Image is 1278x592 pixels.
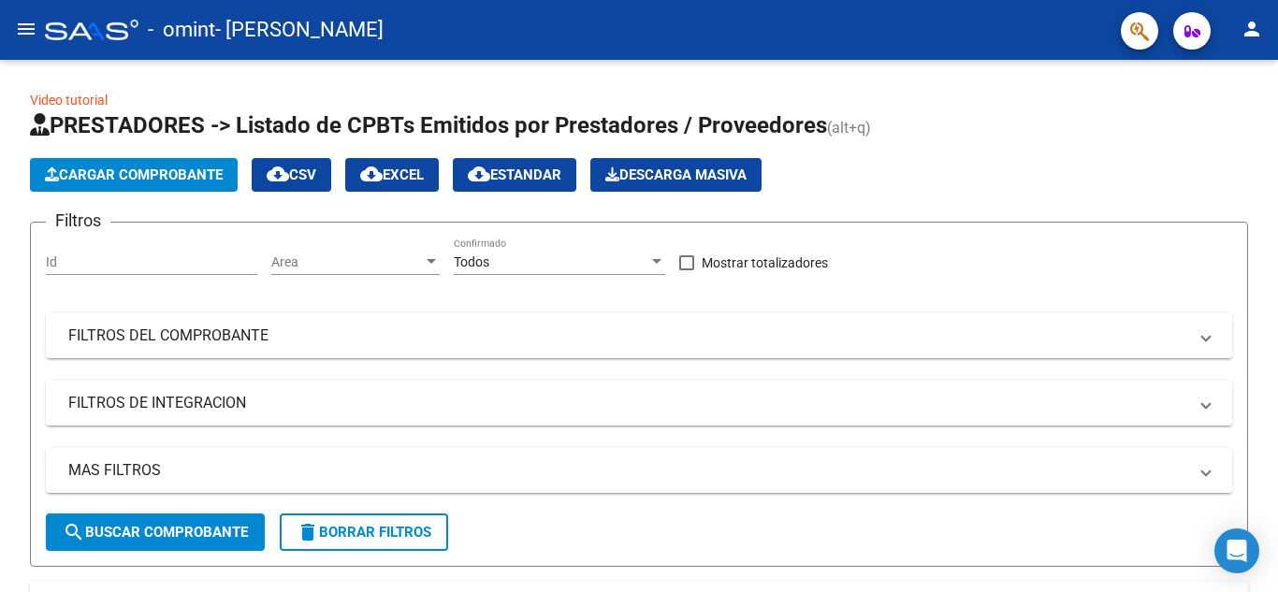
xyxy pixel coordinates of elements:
span: Area [271,254,423,270]
mat-panel-title: MAS FILTROS [68,460,1187,481]
span: Borrar Filtros [297,524,431,541]
span: - [PERSON_NAME] [215,9,384,51]
app-download-masive: Descarga masiva de comprobantes (adjuntos) [590,158,762,192]
button: EXCEL [345,158,439,192]
mat-icon: search [63,521,85,543]
button: Borrar Filtros [280,513,448,551]
mat-expansion-panel-header: FILTROS DE INTEGRACION [46,381,1232,426]
span: Mostrar totalizadores [702,252,828,274]
mat-icon: menu [15,18,37,40]
span: Buscar Comprobante [63,524,248,541]
span: PRESTADORES -> Listado de CPBTs Emitidos por Prestadores / Proveedores [30,112,827,138]
span: Cargar Comprobante [45,166,223,183]
mat-panel-title: FILTROS DE INTEGRACION [68,393,1187,413]
mat-expansion-panel-header: FILTROS DEL COMPROBANTE [46,313,1232,358]
button: Descarga Masiva [590,158,762,192]
mat-icon: cloud_download [468,163,490,185]
mat-icon: cloud_download [267,163,289,185]
button: Buscar Comprobante [46,513,265,551]
mat-icon: delete [297,521,319,543]
span: Todos [454,254,489,269]
mat-icon: cloud_download [360,163,383,185]
button: Cargar Comprobante [30,158,238,192]
h3: Filtros [46,208,110,234]
span: Descarga Masiva [605,166,747,183]
span: Estandar [468,166,561,183]
button: Estandar [453,158,576,192]
button: CSV [252,158,331,192]
div: Open Intercom Messenger [1214,528,1259,573]
span: CSV [267,166,316,183]
span: EXCEL [360,166,424,183]
mat-panel-title: FILTROS DEL COMPROBANTE [68,325,1187,346]
mat-icon: person [1241,18,1263,40]
mat-expansion-panel-header: MAS FILTROS [46,448,1232,493]
span: (alt+q) [827,119,871,137]
span: - omint [148,9,215,51]
a: Video tutorial [30,93,108,108]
